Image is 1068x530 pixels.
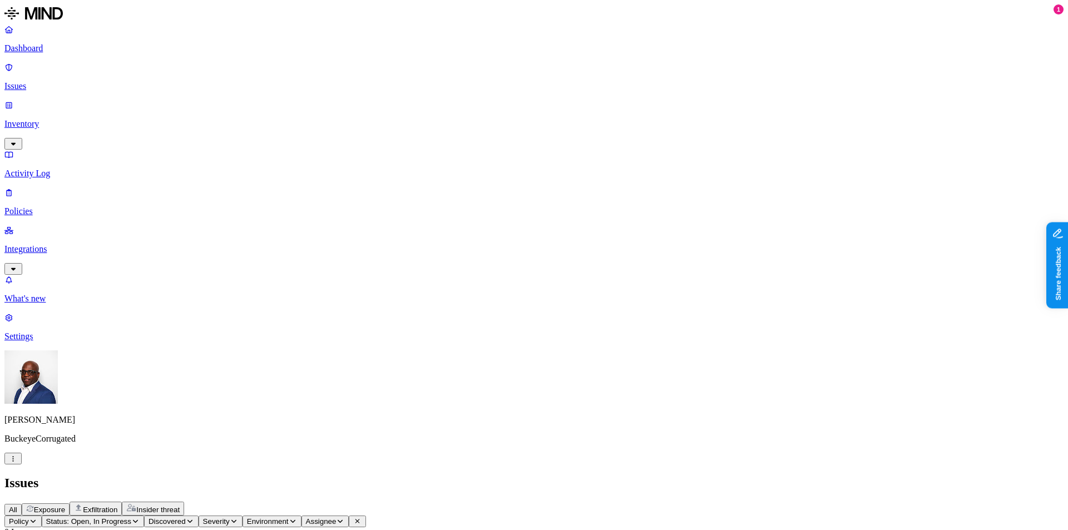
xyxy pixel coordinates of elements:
[34,506,65,514] span: Exposure
[4,81,1064,91] p: Issues
[4,244,1064,254] p: Integrations
[306,517,337,526] span: Assignee
[149,517,186,526] span: Discovered
[247,517,289,526] span: Environment
[4,434,1064,444] p: BuckeyeCorrugated
[4,4,63,22] img: MIND
[4,100,1064,148] a: Inventory
[4,331,1064,341] p: Settings
[203,517,230,526] span: Severity
[83,506,117,514] span: Exfiltration
[4,4,1064,24] a: MIND
[4,225,1064,273] a: Integrations
[4,475,1064,491] h2: Issues
[4,43,1064,53] p: Dashboard
[9,506,17,514] span: All
[4,119,1064,129] p: Inventory
[4,275,1064,304] a: What's new
[4,24,1064,53] a: Dashboard
[46,517,131,526] span: Status: Open, In Progress
[4,313,1064,341] a: Settings
[4,206,1064,216] p: Policies
[1054,4,1064,14] div: 1
[4,294,1064,304] p: What's new
[4,169,1064,179] p: Activity Log
[4,150,1064,179] a: Activity Log
[4,62,1064,91] a: Issues
[4,187,1064,216] a: Policies
[4,350,58,404] img: Gregory Thomas
[9,517,29,526] span: Policy
[136,506,180,514] span: Insider threat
